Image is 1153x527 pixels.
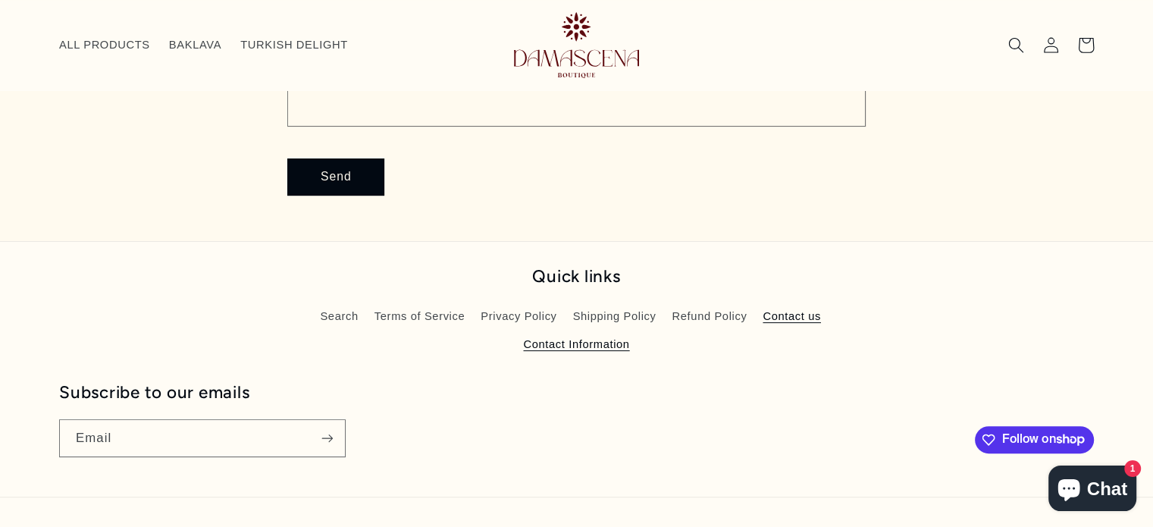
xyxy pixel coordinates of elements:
[287,158,384,196] button: Send
[240,38,348,52] span: TURKISH DELIGHT
[169,38,221,52] span: BAKLAVA
[159,28,230,61] a: BAKLAVA
[573,303,656,331] a: Shipping Policy
[49,28,159,61] a: ALL PRODUCTS
[998,27,1033,62] summary: Search
[481,303,556,331] a: Privacy Policy
[274,266,879,287] h2: Quick links
[1044,466,1141,515] inbox-online-store-chat: Shopify online store chat
[320,307,358,331] a: Search
[310,419,345,456] button: Subscribe
[374,303,465,331] a: Terms of Service
[514,12,639,78] img: Damascena Boutique
[523,331,629,358] a: Contact Information
[487,6,666,83] a: Damascena Boutique
[763,303,821,331] a: Contact us
[672,303,747,331] a: Refund Policy
[231,28,358,61] a: TURKISH DELIGHT
[59,38,150,52] span: ALL PRODUCTS
[59,382,967,403] h2: Subscribe to our emails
